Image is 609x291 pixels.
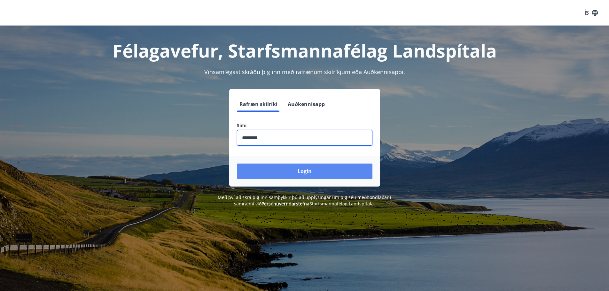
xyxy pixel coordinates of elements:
[218,194,391,207] span: Með því að skrá þig inn samþykkir þú að upplýsingar um þig séu meðhöndlaðar í samræmi við Starfsm...
[82,38,527,63] h1: Félagavefur, Starfsmannafélag Landspítala
[237,164,372,179] button: Login
[581,7,601,19] button: ÍS
[285,96,327,112] button: Auðkennisapp
[237,96,280,112] button: Rafræn skilríki
[262,201,309,207] a: Persónuverndarstefna
[237,122,372,129] label: Sími
[204,68,405,76] span: Vinsamlegast skráðu þig inn með rafrænum skilríkjum eða Auðkennisappi.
